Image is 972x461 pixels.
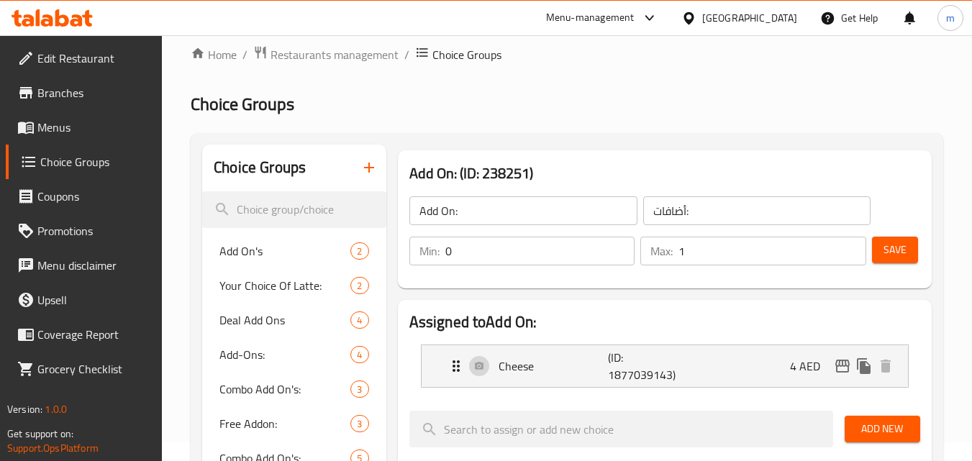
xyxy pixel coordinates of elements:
span: Menu disclaimer [37,257,151,274]
span: Deal Add Ons [219,311,350,329]
p: 4 AED [790,357,832,375]
div: Choices [350,277,368,294]
button: Save [872,237,918,263]
a: Coverage Report [6,317,163,352]
span: Get support on: [7,424,73,443]
span: Save [884,241,907,259]
button: duplicate [853,355,875,377]
li: Expand [409,339,920,393]
div: Choices [350,380,368,398]
span: Coupons [37,188,151,205]
button: edit [832,355,853,377]
p: Max: [650,242,673,260]
span: Your Choice Of Latte: [219,277,350,294]
input: search [409,411,833,447]
a: Upsell [6,283,163,317]
a: Menu disclaimer [6,248,163,283]
span: 3 [351,383,368,396]
div: Menu-management [546,9,635,27]
p: Min: [419,242,440,260]
span: Edit Restaurant [37,50,151,67]
div: Choices [350,242,368,260]
span: 4 [351,314,368,327]
div: Deal Add Ons4 [202,303,386,337]
span: Promotions [37,222,151,239]
div: Your Choice Of Latte:2 [202,268,386,303]
span: Add New [856,420,909,438]
span: Upsell [37,291,151,309]
a: Support.OpsPlatform [7,439,99,457]
nav: breadcrumb [191,45,943,64]
a: Coupons [6,179,163,214]
a: Home [191,46,237,63]
input: search [202,191,386,228]
a: Menus [6,110,163,145]
p: Cheese [499,357,609,375]
a: Edit Restaurant [6,41,163,76]
div: Add On's2 [202,234,386,268]
button: delete [875,355,896,377]
li: / [242,46,247,63]
button: Add New [845,416,920,442]
span: Choice Groups [432,46,501,63]
span: Menus [37,119,151,136]
h2: Assigned to Add On: [409,311,920,333]
div: Combo Add On's:3 [202,372,386,406]
a: Grocery Checklist [6,352,163,386]
p: (ID: 1877039143) [608,349,681,383]
span: Add On's [219,242,350,260]
h2: Choice Groups [214,157,306,178]
div: Choices [350,311,368,329]
div: Free Addon:3 [202,406,386,441]
span: Grocery Checklist [37,360,151,378]
div: [GEOGRAPHIC_DATA] [702,10,797,26]
span: Combo Add On's: [219,380,350,398]
span: Restaurants management [271,46,399,63]
span: Coverage Report [37,326,151,343]
span: 2 [351,279,368,293]
span: 2 [351,245,368,258]
span: Add-Ons: [219,346,350,363]
a: Restaurants management [253,45,399,64]
span: Choice Groups [40,153,151,170]
li: / [404,46,409,63]
div: Expand [422,345,908,387]
span: Branches [37,84,151,101]
div: Choices [350,415,368,432]
span: Free Addon: [219,415,350,432]
a: Branches [6,76,163,110]
span: Version: [7,400,42,419]
h3: Add On: (ID: 238251) [409,162,920,185]
a: Choice Groups [6,145,163,179]
a: Promotions [6,214,163,248]
span: Choice Groups [191,88,294,120]
div: Add-Ons:4 [202,337,386,372]
span: 1.0.0 [45,400,67,419]
div: Choices [350,346,368,363]
span: 4 [351,348,368,362]
span: 3 [351,417,368,431]
span: m [946,10,955,26]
